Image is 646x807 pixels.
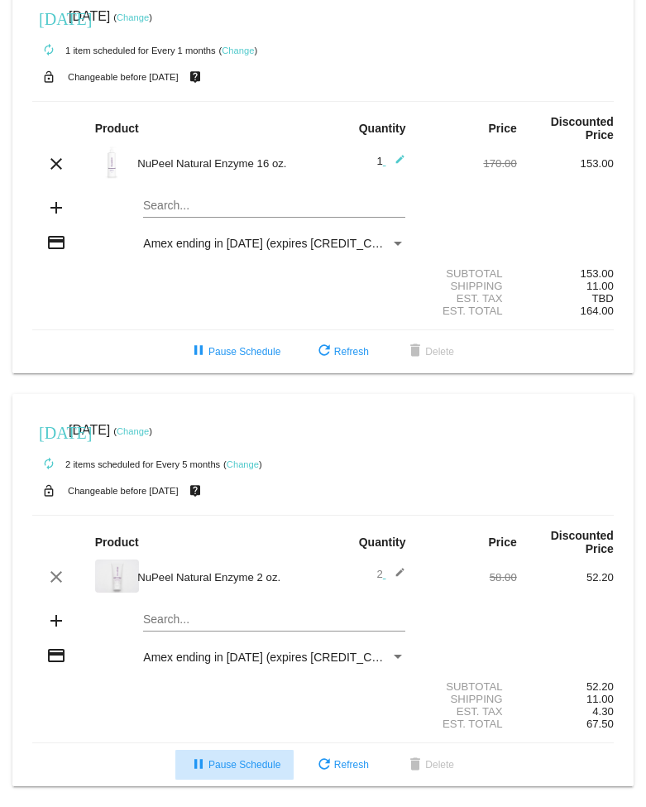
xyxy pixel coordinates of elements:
[175,750,294,780] button: Pause Schedule
[113,12,152,22] small: ( )
[227,459,259,469] a: Change
[95,560,139,593] img: RenoPhotographer_%C2%A9MarcelloRostagni2018_HeadshotPhotographyReno_IMG_0584.jpg
[68,486,179,496] small: Changeable before [DATE]
[420,267,517,280] div: Subtotal
[385,567,405,587] mat-icon: edit
[117,426,149,436] a: Change
[517,157,614,170] div: 153.00
[95,122,139,135] strong: Product
[143,237,438,250] span: Amex ending in [DATE] (expires [CREDIT_CARD_DATA])
[189,759,280,771] span: Pause Schedule
[314,346,369,358] span: Refresh
[32,459,220,469] small: 2 items scheduled for Every 5 months
[551,115,614,142] strong: Discounted Price
[46,611,66,631] mat-icon: add
[39,480,59,502] mat-icon: lock_open
[581,305,614,317] span: 164.00
[46,154,66,174] mat-icon: clear
[420,718,517,730] div: Est. Total
[405,759,454,771] span: Delete
[420,705,517,718] div: Est. Tax
[420,157,517,170] div: 170.00
[314,759,369,771] span: Refresh
[592,292,614,305] span: TBD
[517,267,614,280] div: 153.00
[489,122,517,135] strong: Price
[586,280,614,292] span: 11.00
[405,342,425,362] mat-icon: delete
[376,155,405,167] span: 1
[586,693,614,705] span: 11.00
[517,571,614,584] div: 52.20
[39,66,59,88] mat-icon: lock_open
[32,46,216,55] small: 1 item scheduled for Every 1 months
[185,66,205,88] mat-icon: live_help
[592,705,614,718] span: 4.30
[143,651,438,664] span: Amex ending in [DATE] (expires [CREDIT_CARD_DATA])
[376,568,405,580] span: 2
[143,613,405,627] input: Search...
[95,536,139,549] strong: Product
[359,122,406,135] strong: Quantity
[46,198,66,218] mat-icon: add
[420,292,517,305] div: Est. Tax
[420,280,517,292] div: Shipping
[143,651,405,664] mat-select: Payment Method
[359,536,406,549] strong: Quantity
[113,426,152,436] small: ( )
[405,756,425,776] mat-icon: delete
[301,750,382,780] button: Refresh
[405,346,454,358] span: Delete
[143,237,405,250] mat-select: Payment Method
[392,750,467,780] button: Delete
[129,157,323,170] div: NuPeel Natural Enzyme 16 oz.
[46,233,66,252] mat-icon: credit_card
[68,72,179,82] small: Changeable before [DATE]
[385,154,405,174] mat-icon: edit
[117,12,149,22] a: Change
[223,459,262,469] small: ( )
[420,571,517,584] div: 58.00
[219,46,258,55] small: ( )
[314,342,334,362] mat-icon: refresh
[517,680,614,693] div: 52.20
[46,646,66,665] mat-icon: credit_card
[46,567,66,587] mat-icon: clear
[39,454,59,474] mat-icon: autorenew
[420,680,517,693] div: Subtotal
[39,421,59,441] mat-icon: [DATE]
[489,536,517,549] strong: Price
[189,342,208,362] mat-icon: pause
[420,693,517,705] div: Shipping
[392,337,467,367] button: Delete
[185,480,205,502] mat-icon: live_help
[95,146,128,179] img: 16-oz-Nupeel.jpg
[175,337,294,367] button: Pause Schedule
[551,529,614,555] strong: Discounted Price
[189,756,208,776] mat-icon: pause
[301,337,382,367] button: Refresh
[222,46,254,55] a: Change
[420,305,517,317] div: Est. Total
[129,571,323,584] div: NuPeel Natural Enzyme 2 oz.
[314,756,334,776] mat-icon: refresh
[143,199,405,213] input: Search...
[39,41,59,60] mat-icon: autorenew
[586,718,614,730] span: 67.50
[189,346,280,358] span: Pause Schedule
[39,7,59,27] mat-icon: [DATE]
